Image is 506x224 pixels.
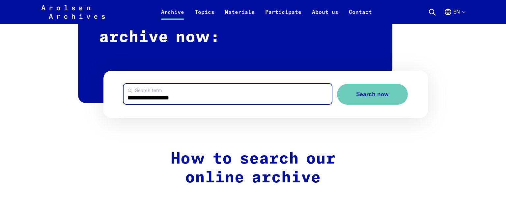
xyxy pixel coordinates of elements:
a: About us [307,8,344,24]
button: English, language selection [444,8,465,24]
nav: Primary [156,4,377,20]
a: Archive [156,8,189,24]
a: Contact [344,8,377,24]
button: Search now [337,84,408,105]
a: Topics [189,8,220,24]
a: Materials [220,8,260,24]
span: Search now [356,91,389,98]
a: Participate [260,8,307,24]
h2: How to search our online archive [114,150,392,188]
